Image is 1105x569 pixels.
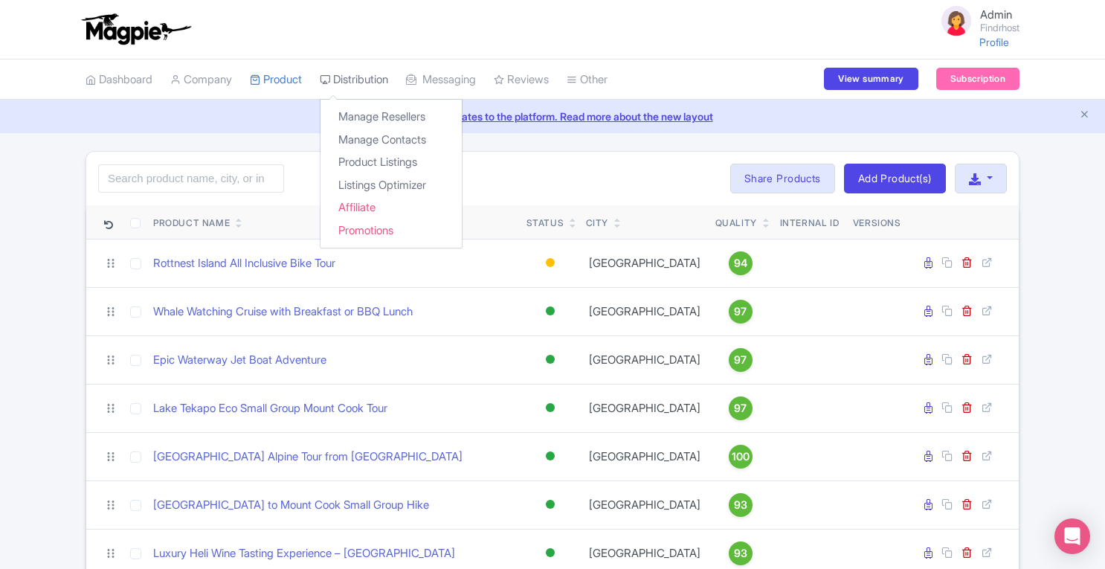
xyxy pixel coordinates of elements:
[567,60,608,100] a: Other
[1079,107,1090,124] button: Close announcement
[979,36,1009,48] a: Profile
[844,164,946,193] a: Add Product(s)
[9,109,1096,124] a: We made some updates to the platform. Read more about the new layout
[320,151,462,174] a: Product Listings
[543,494,558,515] div: Active
[580,335,709,384] td: [GEOGRAPHIC_DATA]
[580,432,709,480] td: [GEOGRAPHIC_DATA]
[86,60,152,100] a: Dashboard
[543,542,558,564] div: Active
[847,205,907,240] th: Versions
[1054,518,1090,554] div: Open Intercom Messenger
[153,216,230,230] div: Product Name
[734,545,747,562] span: 93
[98,164,284,193] input: Search product name, city, or interal id
[734,303,747,320] span: 97
[543,397,558,419] div: Active
[320,129,462,152] a: Manage Contacts
[930,3,1019,39] a: Admin Findrhost
[715,396,766,420] a: 97
[494,60,549,100] a: Reviews
[153,303,413,321] a: Whale Watching Cruise with Breakfast or BBQ Lunch
[250,60,302,100] a: Product
[153,545,455,562] a: Luxury Heli Wine Tasting Experience – [GEOGRAPHIC_DATA]
[980,23,1019,33] small: Findrhost
[938,3,974,39] img: avatar_key_member-9c1dde93af8b07d7383eb8b5fb890c87.png
[320,196,462,219] a: Affiliate
[715,493,766,517] a: 93
[734,400,747,417] span: 97
[320,174,462,197] a: Listings Optimizer
[580,384,709,432] td: [GEOGRAPHIC_DATA]
[543,300,558,322] div: Active
[320,106,462,129] a: Manage Resellers
[730,164,835,193] a: Share Products
[543,252,558,274] div: Building
[580,287,709,335] td: [GEOGRAPHIC_DATA]
[734,352,747,368] span: 97
[580,480,709,529] td: [GEOGRAPHIC_DATA]
[170,60,232,100] a: Company
[936,68,1019,90] a: Subscription
[406,60,476,100] a: Messaging
[715,300,766,324] a: 97
[715,348,766,372] a: 97
[715,251,766,275] a: 94
[732,449,750,465] span: 100
[153,497,429,514] a: [GEOGRAPHIC_DATA] to Mount Cook Small Group Hike
[153,255,335,272] a: Rottnest Island All Inclusive Bike Tour
[715,216,757,230] div: Quality
[320,60,388,100] a: Distribution
[715,541,766,565] a: 93
[772,205,847,240] th: Internal ID
[824,68,918,90] a: View summary
[580,239,709,287] td: [GEOGRAPHIC_DATA]
[734,255,747,271] span: 94
[320,219,462,242] a: Promotions
[153,352,326,369] a: Epic Waterway Jet Boat Adventure
[715,445,766,469] a: 100
[586,216,608,230] div: City
[526,216,564,230] div: Status
[153,400,387,417] a: Lake Tekapo Eco Small Group Mount Cook Tour
[980,7,1012,22] span: Admin
[543,349,558,370] div: Active
[543,446,558,467] div: Active
[153,449,463,466] a: [GEOGRAPHIC_DATA] Alpine Tour from [GEOGRAPHIC_DATA]
[734,497,747,513] span: 93
[78,13,193,45] img: logo-ab69f6fb50320c5b225c76a69d11143b.png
